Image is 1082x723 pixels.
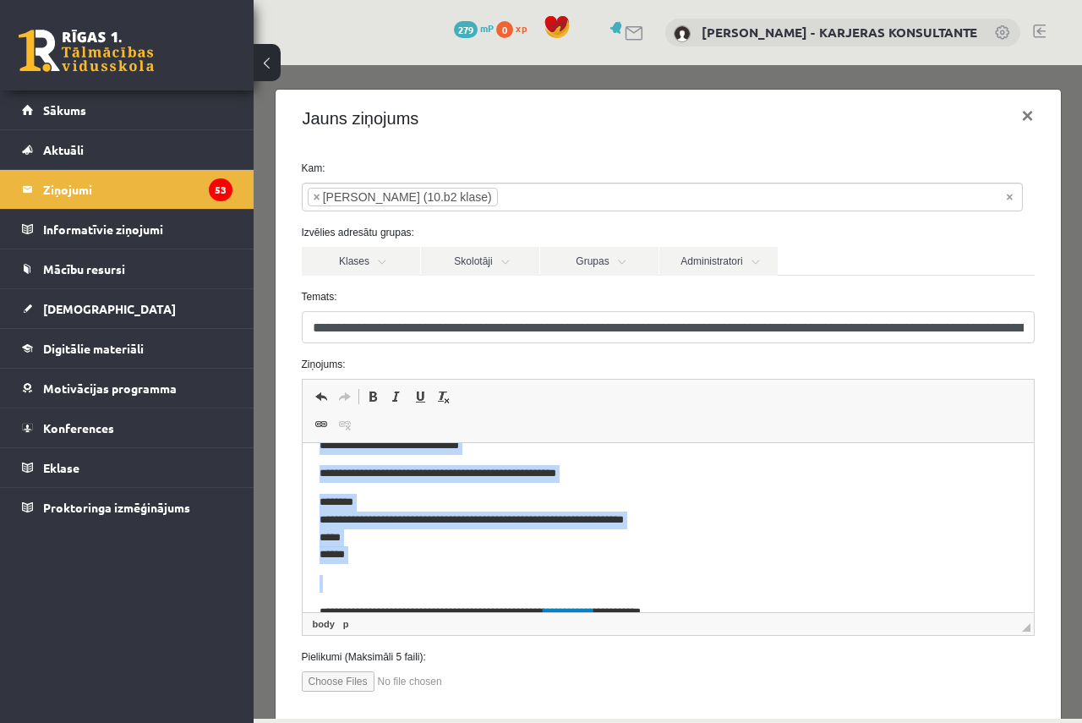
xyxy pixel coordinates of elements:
[496,21,513,38] span: 0
[178,320,202,342] a: Noņemt stilus
[454,21,494,35] a: 279 mP
[22,488,232,527] a: Proktoringa izmēģinājums
[36,224,794,239] label: Temats:
[768,558,777,567] span: Mērogot
[155,320,178,342] a: Pasvītrojums (vadīšanas taustiņš+U)
[43,460,79,475] span: Eklase
[49,41,166,66] h4: Jauns ziņojums
[22,210,232,249] a: Informatīvie ziņojumi
[60,123,67,140] span: ×
[209,178,232,201] i: 53
[56,348,79,370] a: Saite (vadīšanas taustiņš+K)
[19,30,154,72] a: Rīgas 1. Tālmācības vidusskola
[702,24,977,41] a: [PERSON_NAME] - KARJERAS KONSULTANTE
[131,320,155,342] a: Slīpraksts (vadīšanas taustiņš+I)
[43,301,176,316] span: [DEMOGRAPHIC_DATA]
[22,329,232,368] a: Digitālie materiāli
[754,27,793,74] button: ×
[22,130,232,169] a: Aktuāli
[56,551,85,567] a: body elements
[43,210,232,249] legend: Informatīvie ziņojumi
[48,182,167,211] a: Klases
[43,142,84,157] span: Aktuāli
[674,25,691,42] img: Karīna Saveļjeva - KARJERAS KONSULTANTE
[36,96,794,111] label: Kam:
[480,21,494,35] span: mP
[287,182,405,211] a: Grupas
[752,123,759,140] span: Noņemt visus vienumus
[43,500,190,515] span: Proktoringa izmēģinājums
[22,289,232,328] a: [DEMOGRAPHIC_DATA]
[516,21,527,35] span: xp
[49,378,780,547] iframe: Bagātinātā teksta redaktors, wiswyg-editor-47433988851240-1760371433-316
[43,420,114,435] span: Konferences
[79,320,103,342] a: Atkārtot (vadīšanas taustiņš+Y)
[454,21,478,38] span: 279
[496,21,535,35] a: 0 xp
[56,320,79,342] a: Atcelt (vadīšanas taustiņš+Z)
[36,584,794,600] label: Pielikumi (Maksimāli 5 faili):
[43,341,144,356] span: Digitālie materiāli
[22,408,232,447] a: Konferences
[43,261,125,277] span: Mācību resursi
[36,160,794,175] label: Izvēlies adresātu grupas:
[86,551,99,567] a: p elements
[22,170,232,209] a: Ziņojumi53
[43,170,232,209] legend: Ziņojumi
[22,369,232,408] a: Motivācijas programma
[54,123,244,141] li: Haralds Zemišs (10.b2 klase)
[36,292,794,307] label: Ziņojums:
[107,320,131,342] a: Treknraksts (vadīšanas taustiņš+B)
[79,348,103,370] a: Atsaistīt
[22,249,232,288] a: Mācību resursi
[406,182,524,211] a: Administratori
[43,102,86,118] span: Sākums
[43,381,177,396] span: Motivācijas programma
[22,90,232,129] a: Sākums
[22,448,232,487] a: Eklase
[167,182,286,211] a: Skolotāji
